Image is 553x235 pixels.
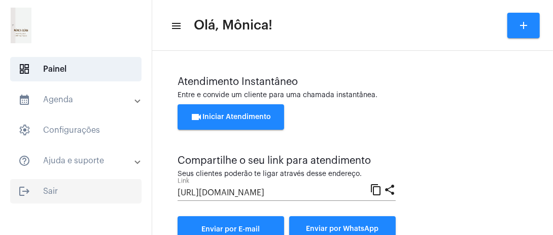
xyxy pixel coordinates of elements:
div: Atendimento Instantâneo [178,76,528,87]
mat-expansion-panel-header: sidenav iconAgenda [6,87,152,112]
span: Painel [10,57,142,81]
mat-panel-title: Ajuda e suporte [18,155,135,167]
img: 21e865a3-0c32-a0ee-b1ff-d681ccd3ac4b.png [8,5,34,46]
div: Entre e convide um cliente para uma chamada instantânea. [178,92,528,99]
mat-icon: sidenav icon [170,20,181,32]
mat-icon: share [384,183,396,195]
mat-icon: sidenav icon [18,155,30,167]
span: Sair [10,179,142,203]
mat-expansion-panel-header: sidenav iconAjuda e suporte [6,149,152,173]
span: Enviar por WhatsApp [306,225,379,232]
span: sidenav icon [18,63,30,75]
mat-icon: sidenav icon [18,94,30,106]
button: Iniciar Atendimento [178,104,284,130]
span: sidenav icon [18,124,30,136]
span: Configurações [10,118,142,142]
mat-icon: sidenav icon [18,185,30,197]
span: Enviar por E-mail [202,226,260,233]
mat-icon: add [517,19,530,32]
span: Iniciar Atendimento [191,113,271,121]
div: Seus clientes poderão te ligar através desse endereço. [178,170,396,178]
mat-icon: content_copy [370,183,382,195]
span: Olá, Mônica! [194,17,272,34]
div: Compartilhe o seu link para atendimento [178,155,396,166]
mat-panel-title: Agenda [18,94,135,106]
mat-icon: videocam [191,111,203,123]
